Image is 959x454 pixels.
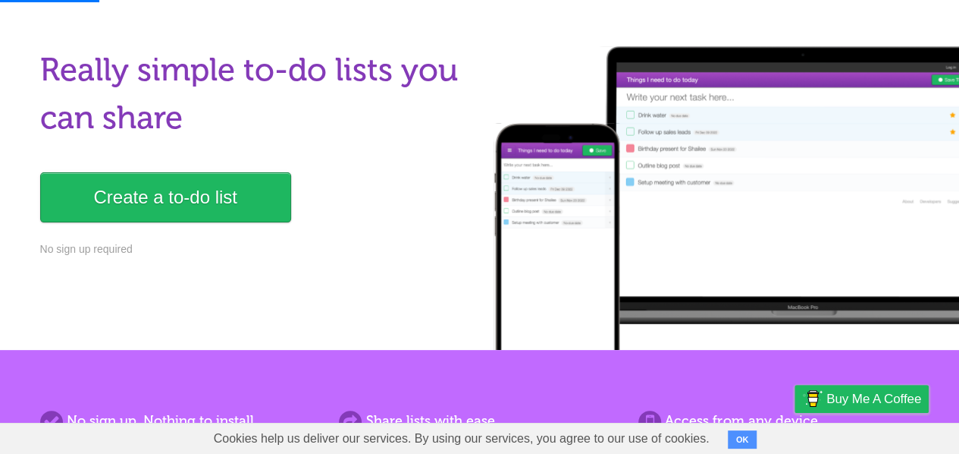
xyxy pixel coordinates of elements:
p: No sign up required [40,241,471,257]
a: Buy me a coffee [794,385,929,413]
button: OK [728,430,757,449]
span: Cookies help us deliver our services. By using our services, you agree to our use of cookies. [199,424,725,454]
h1: Really simple to-do lists you can share [40,46,471,142]
h2: No sign up. Nothing to install. [40,411,321,431]
a: Create a to-do list [40,172,291,222]
span: Buy me a coffee [826,386,921,412]
h2: Access from any device. [638,411,919,431]
img: Buy me a coffee [802,386,823,411]
h2: Share lists with ease. [339,411,619,431]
